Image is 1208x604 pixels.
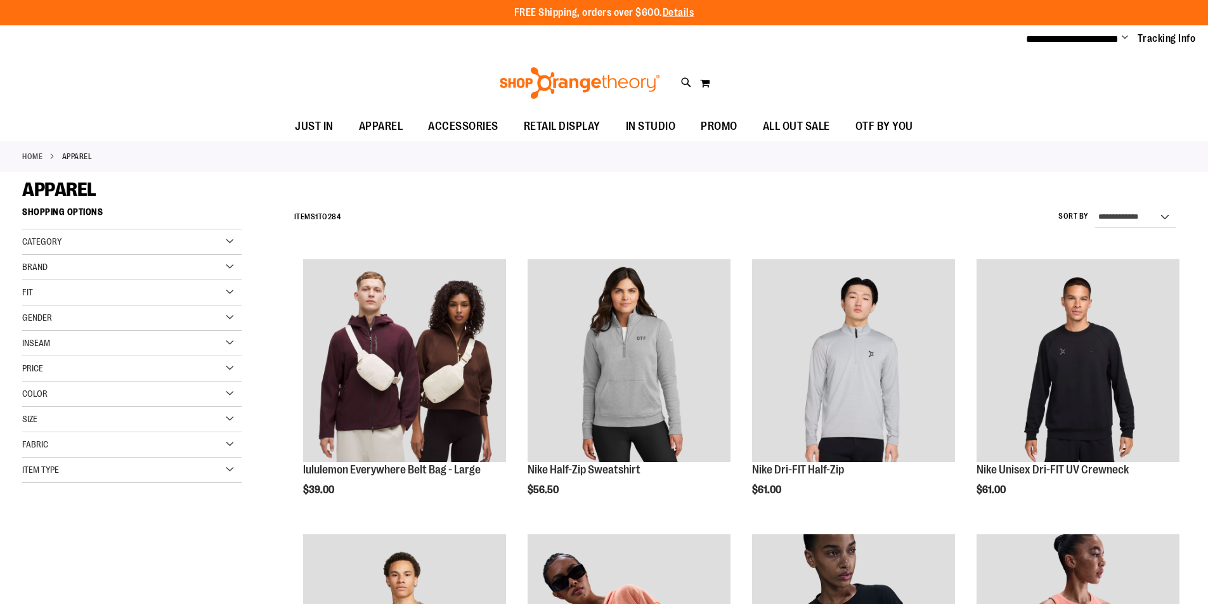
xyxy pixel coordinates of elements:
[528,259,731,462] img: Nike Half-Zip Sweatshirt
[62,151,93,162] strong: APPAREL
[22,287,33,297] span: Fit
[977,259,1179,462] img: Nike Unisex Dri-FIT UV Crewneck
[977,484,1008,496] span: $61.00
[22,236,62,247] span: Category
[303,484,336,496] span: $39.00
[22,151,42,162] a: Home
[22,465,59,475] span: Item Type
[752,484,783,496] span: $61.00
[22,201,242,229] strong: Shopping Options
[22,439,48,449] span: Fabric
[328,212,341,221] span: 284
[428,112,498,141] span: ACCESSORIES
[22,363,43,373] span: Price
[663,7,694,18] a: Details
[977,259,1179,464] a: Nike Unisex Dri-FIT UV Crewneck
[315,212,318,221] span: 1
[22,338,50,348] span: Inseam
[521,253,737,528] div: product
[977,463,1129,476] a: Nike Unisex Dri-FIT UV Crewneck
[498,67,662,99] img: Shop Orangetheory
[295,112,334,141] span: JUST IN
[359,112,403,141] span: APPAREL
[22,312,52,323] span: Gender
[746,253,961,528] div: product
[1138,32,1196,46] a: Tracking Info
[1122,32,1128,45] button: Account menu
[763,112,830,141] span: ALL OUT SALE
[303,463,481,476] a: lululemon Everywhere Belt Bag - Large
[22,179,96,200] span: APPAREL
[752,463,844,476] a: Nike Dri-FIT Half-Zip
[970,253,1186,528] div: product
[752,259,955,462] img: Nike Dri-FIT Half-Zip
[22,414,37,424] span: Size
[297,253,512,528] div: product
[294,207,341,227] h2: Items to
[22,262,48,272] span: Brand
[752,259,955,464] a: Nike Dri-FIT Half-Zip
[514,6,694,20] p: FREE Shipping, orders over $600.
[1058,211,1089,222] label: Sort By
[701,112,737,141] span: PROMO
[22,389,48,399] span: Color
[303,259,506,462] img: lululemon Everywhere Belt Bag - Large
[303,259,506,464] a: lululemon Everywhere Belt Bag - Large
[626,112,676,141] span: IN STUDIO
[855,112,913,141] span: OTF BY YOU
[528,259,731,464] a: Nike Half-Zip Sweatshirt
[528,463,640,476] a: Nike Half-Zip Sweatshirt
[528,484,561,496] span: $56.50
[524,112,601,141] span: RETAIL DISPLAY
